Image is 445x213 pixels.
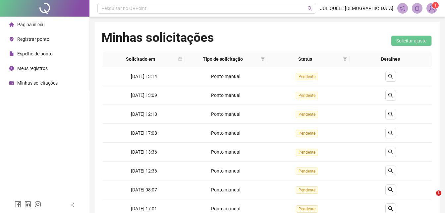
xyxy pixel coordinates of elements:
[422,190,438,206] iframe: Intercom live chat
[211,187,240,192] span: Ponto manual
[388,168,393,174] span: search
[261,57,265,61] span: filter
[350,51,432,67] th: Detalhes
[211,93,240,98] span: Ponto manual
[342,54,348,64] span: filter
[296,186,318,194] span: Pendente
[9,81,14,85] span: schedule
[388,111,393,117] span: search
[296,92,318,99] span: Pendente
[436,190,441,196] span: 1
[131,168,157,174] span: [DATE] 12:36
[388,206,393,211] span: search
[131,130,157,136] span: [DATE] 17:08
[17,22,44,27] span: Página inicial
[211,206,240,211] span: Ponto manual
[388,74,393,79] span: search
[296,130,318,137] span: Pendente
[270,55,340,63] span: Status
[17,51,53,56] span: Espelho de ponto
[211,74,240,79] span: Ponto manual
[131,206,157,211] span: [DATE] 17:01
[9,37,14,41] span: environment
[211,168,240,174] span: Ponto manual
[9,51,14,56] span: file
[211,111,240,117] span: Ponto manual
[131,111,157,117] span: [DATE] 12:18
[131,149,157,155] span: [DATE] 13:36
[34,201,41,208] span: instagram
[296,149,318,156] span: Pendente
[17,80,58,86] span: Minhas solicitações
[15,201,21,208] span: facebook
[396,37,426,44] span: Solicitar ajuste
[9,66,14,71] span: clock-circle
[211,130,240,136] span: Ponto manual
[296,168,318,175] span: Pendente
[307,6,312,11] span: search
[427,3,437,13] img: 88757
[17,36,49,42] span: Registrar ponto
[414,5,420,11] span: bell
[343,57,347,61] span: filter
[432,2,439,9] sup: Atualize o seu contato no menu Meus Dados
[70,203,75,207] span: left
[296,73,318,80] span: Pendente
[388,93,393,98] span: search
[131,187,157,192] span: [DATE] 08:07
[211,149,240,155] span: Ponto manual
[101,30,214,45] h1: Minhas solicitações
[434,3,437,8] span: 1
[188,55,258,63] span: Tipo de solicitação
[296,205,318,213] span: Pendente
[131,74,157,79] span: [DATE] 13:14
[320,5,393,12] span: JULIQUELE [DEMOGRAPHIC_DATA]
[400,5,406,11] span: notification
[17,66,48,71] span: Meus registros
[178,57,182,61] span: calendar
[388,187,393,192] span: search
[388,149,393,155] span: search
[25,201,31,208] span: linkedin
[388,130,393,136] span: search
[259,54,266,64] span: filter
[391,35,432,46] button: Solicitar ajuste
[9,22,14,27] span: home
[105,55,176,63] span: Solicitado em
[131,93,157,98] span: [DATE] 13:09
[296,111,318,118] span: Pendente
[177,54,184,64] span: calendar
